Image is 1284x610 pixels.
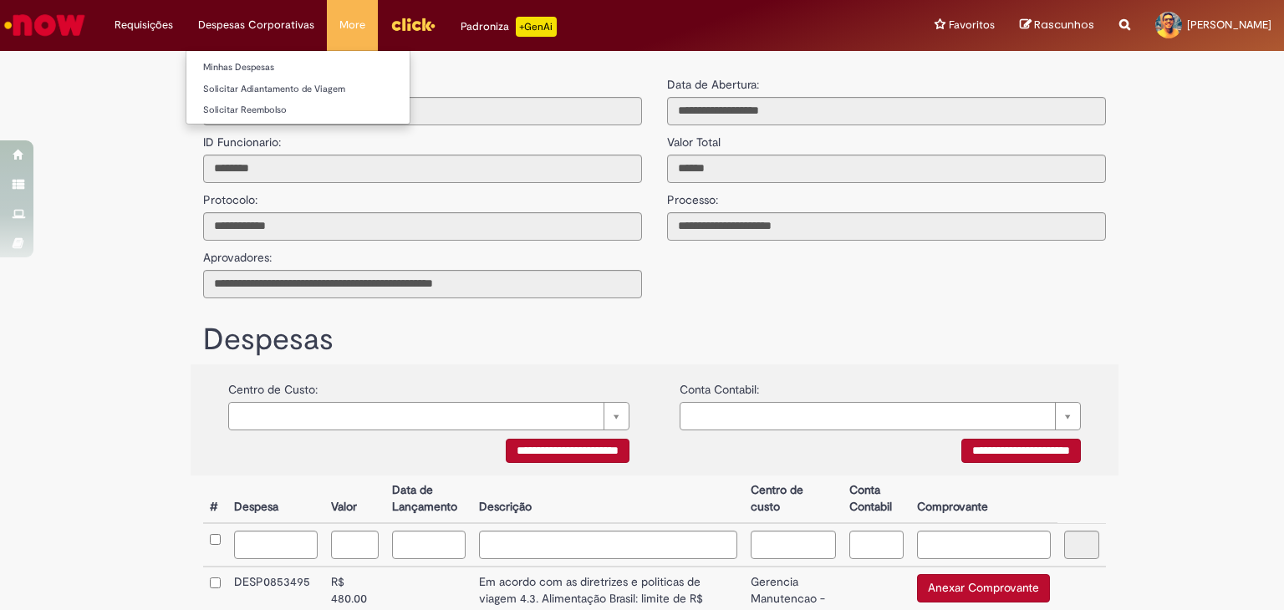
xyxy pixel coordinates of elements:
[203,241,272,266] label: Aprovadores:
[1187,18,1271,32] span: [PERSON_NAME]
[910,475,1057,523] th: Comprovante
[472,475,744,523] th: Descrição
[203,323,1106,357] h1: Despesas
[339,17,365,33] span: More
[390,12,436,37] img: click_logo_yellow_360x200.png
[186,50,410,125] ul: Despesas Corporativas
[198,17,314,33] span: Despesas Corporativas
[461,17,557,37] div: Padroniza
[1020,18,1094,33] a: Rascunhos
[203,125,281,150] label: ID Funcionario:
[385,475,472,523] th: Data de Lançamento
[680,402,1081,430] a: Limpar campo {0}
[1034,17,1094,33] span: Rascunhos
[228,402,629,430] a: Limpar campo {0}
[203,475,227,523] th: #
[186,101,410,119] a: Solicitar Reembolso
[917,574,1050,602] button: Anexar Comprovante
[228,373,318,398] label: Centro de Custo:
[744,475,843,523] th: Centro de custo
[115,17,173,33] span: Requisições
[186,80,410,99] a: Solicitar Adiantamento de Viagem
[203,183,257,208] label: Protocolo:
[667,183,718,208] label: Processo:
[843,475,909,523] th: Conta Contabil
[227,475,324,523] th: Despesa
[949,17,995,33] span: Favoritos
[680,373,759,398] label: Conta Contabil:
[516,17,557,37] p: +GenAi
[2,8,88,42] img: ServiceNow
[324,475,385,523] th: Valor
[667,76,759,93] label: Data de Abertura:
[186,58,410,77] a: Minhas Despesas
[667,125,721,150] label: Valor Total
